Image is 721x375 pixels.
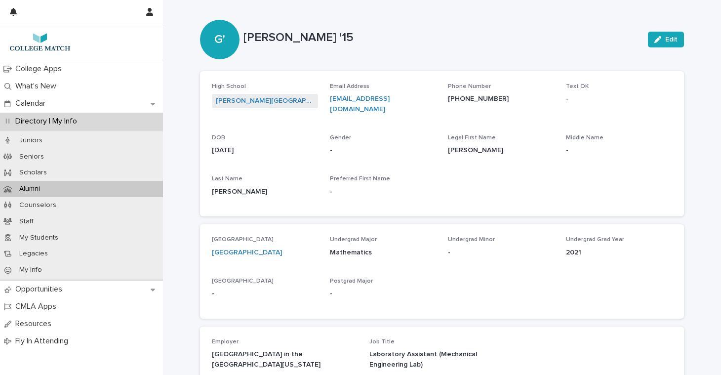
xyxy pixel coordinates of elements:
p: - [448,248,554,258]
p: - [330,145,436,156]
span: High School [212,83,246,89]
p: Mathematics [330,248,436,258]
p: Seniors [11,153,52,161]
span: Employer [212,339,239,345]
span: Text OK [566,83,589,89]
span: Edit [665,36,678,43]
span: Postgrad Major [330,278,373,284]
p: Directory | My Info [11,117,85,126]
p: - [330,289,436,299]
span: Undergrad Minor [448,237,495,243]
p: [DATE] [212,145,318,156]
p: Scholars [11,168,55,177]
button: Edit [648,32,684,47]
span: [GEOGRAPHIC_DATA] [212,278,274,284]
span: [GEOGRAPHIC_DATA] [212,237,274,243]
p: Counselors [11,201,64,209]
span: DOB [212,135,225,141]
p: Opportunities [11,285,70,294]
img: 7lzNxMuQ9KqU1pwTAr0j [8,32,72,52]
a: [GEOGRAPHIC_DATA] [212,248,282,258]
p: [PERSON_NAME] [212,187,318,197]
span: Middle Name [566,135,603,141]
a: [PERSON_NAME][GEOGRAPHIC_DATA] [216,96,314,106]
p: [PERSON_NAME] '15 [243,31,640,45]
p: Staff [11,217,41,226]
p: Resources [11,319,59,329]
span: Preferred First Name [330,176,390,182]
p: Juniors [11,136,50,145]
span: Undergrad Grad Year [566,237,624,243]
p: My Students [11,234,66,242]
p: - [212,289,318,299]
p: - [330,187,436,197]
a: [EMAIL_ADDRESS][DOMAIN_NAME] [330,95,390,113]
p: Fly In Attending [11,336,76,346]
a: [PHONE_NUMBER] [448,95,509,102]
p: Laboratory Assistant (Mechanical Engineering Lab) [369,349,515,370]
p: [GEOGRAPHIC_DATA] in the [GEOGRAPHIC_DATA][US_STATE] [212,349,358,370]
p: CMLA Apps [11,302,64,311]
span: Email Address [330,83,369,89]
span: Job Title [369,339,395,345]
p: Legacies [11,250,56,258]
p: Alumni [11,185,48,193]
p: 2021 [566,248,672,258]
p: [PERSON_NAME] [448,145,554,156]
p: College Apps [11,64,70,74]
span: Undergrad Major [330,237,377,243]
p: What's New [11,82,64,91]
p: My Info [11,266,50,274]
span: Phone Number [448,83,491,89]
p: - [566,145,672,156]
span: Last Name [212,176,242,182]
span: Gender [330,135,351,141]
span: Legal First Name [448,135,496,141]
p: Calendar [11,99,53,108]
p: - [566,94,672,104]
